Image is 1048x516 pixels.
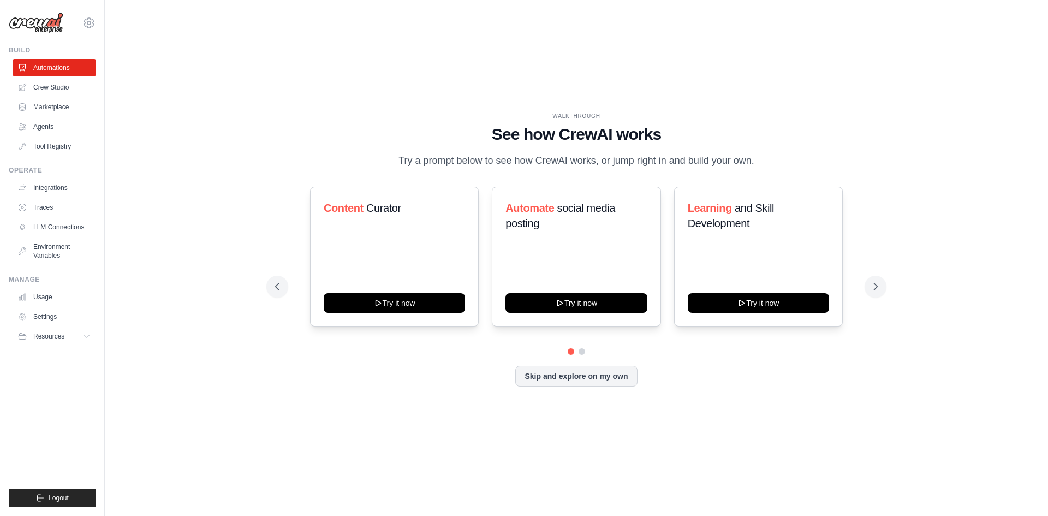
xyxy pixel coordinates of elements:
[13,79,96,96] a: Crew Studio
[515,366,637,387] button: Skip and explore on my own
[275,124,878,144] h1: See how CrewAI works
[324,293,465,313] button: Try it now
[9,489,96,507] button: Logout
[9,275,96,284] div: Manage
[13,288,96,306] a: Usage
[393,153,760,169] p: Try a prompt below to see how CrewAI works, or jump right in and build your own.
[13,59,96,76] a: Automations
[9,46,96,55] div: Build
[688,202,774,229] span: and Skill Development
[275,112,878,120] div: WALKTHROUGH
[13,308,96,325] a: Settings
[505,202,554,214] span: Automate
[49,494,69,502] span: Logout
[688,293,829,313] button: Try it now
[13,238,96,264] a: Environment Variables
[505,293,647,313] button: Try it now
[33,332,64,341] span: Resources
[366,202,401,214] span: Curator
[9,13,63,33] img: Logo
[505,202,615,229] span: social media posting
[13,179,96,197] a: Integrations
[13,218,96,236] a: LLM Connections
[13,199,96,216] a: Traces
[9,166,96,175] div: Operate
[13,118,96,135] a: Agents
[324,202,364,214] span: Content
[13,138,96,155] a: Tool Registry
[13,98,96,116] a: Marketplace
[13,328,96,345] button: Resources
[688,202,732,214] span: Learning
